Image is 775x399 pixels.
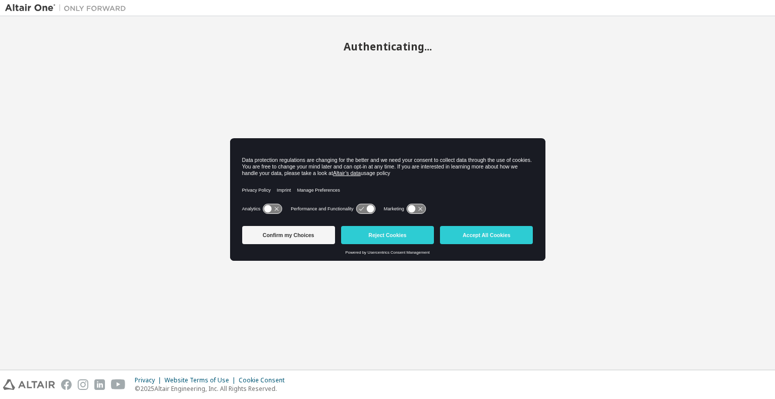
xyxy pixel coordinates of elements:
h2: Authenticating... [5,40,770,53]
img: facebook.svg [61,379,72,390]
div: Cookie Consent [239,376,291,384]
img: instagram.svg [78,379,88,390]
img: linkedin.svg [94,379,105,390]
p: © 2025 Altair Engineering, Inc. All Rights Reserved. [135,384,291,393]
div: Privacy [135,376,164,384]
img: altair_logo.svg [3,379,55,390]
div: Website Terms of Use [164,376,239,384]
img: Altair One [5,3,131,13]
img: youtube.svg [111,379,126,390]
